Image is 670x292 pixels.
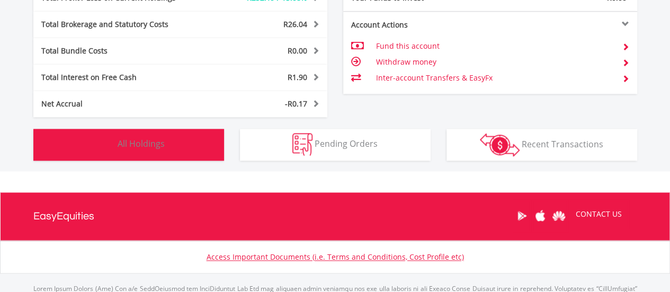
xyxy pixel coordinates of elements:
[446,129,637,161] button: Recent Transactions
[292,133,312,156] img: pending_instructions-wht.png
[376,70,613,86] td: Inter-account Transfers & EasyFx
[33,46,205,56] div: Total Bundle Costs
[93,133,115,156] img: holdings-wht.png
[343,20,490,30] div: Account Actions
[283,19,307,29] span: R26.04
[522,138,603,149] span: Recent Transactions
[285,99,307,109] span: -R0.17
[315,138,378,149] span: Pending Orders
[513,199,531,232] a: Google Play
[118,138,165,149] span: All Holdings
[33,192,94,240] a: EasyEquities
[550,199,568,232] a: Huawei
[207,252,464,262] a: Access Important Documents (i.e. Terms and Conditions, Cost Profile etc)
[33,19,205,30] div: Total Brokerage and Statutory Costs
[376,54,613,70] td: Withdraw money
[33,129,224,161] button: All Holdings
[568,199,629,229] a: CONTACT US
[240,129,431,161] button: Pending Orders
[33,72,205,83] div: Total Interest on Free Cash
[480,133,520,156] img: transactions-zar-wht.png
[376,38,613,54] td: Fund this account
[33,99,205,109] div: Net Accrual
[288,46,307,56] span: R0.00
[531,199,550,232] a: Apple
[288,72,307,82] span: R1.90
